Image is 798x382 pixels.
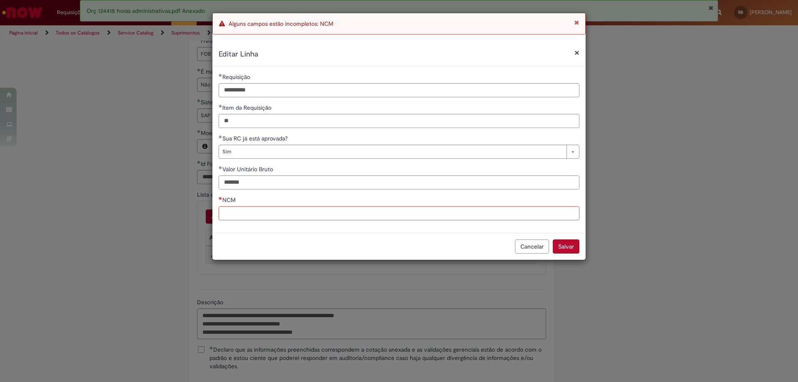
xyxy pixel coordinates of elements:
[219,166,222,169] span: Obrigatório Preenchido
[219,197,222,200] span: Necessários
[222,73,252,81] span: Requisição
[219,104,222,108] span: Obrigatório Preenchido
[222,165,275,173] span: Valor Unitário Bruto
[222,135,289,142] span: Sua RC já está aprovada?
[222,196,237,204] span: NCM
[219,206,579,220] input: NCM
[219,83,579,97] input: Requisição
[219,175,579,190] input: Valor Unitário Bruto
[219,74,222,77] span: Obrigatório Preenchido
[515,239,549,254] button: Cancelar
[553,239,579,254] button: Salvar
[219,114,579,128] input: Item da Requisição
[222,145,562,158] span: Sim
[574,20,579,25] button: Fechar Notificação
[574,48,579,57] button: Fechar modal
[219,135,222,138] span: Obrigatório Preenchido
[229,20,333,27] span: Alguns campos estão incompletos: NCM
[219,49,579,60] h2: Editar Linha
[222,104,273,111] span: Item da Requisição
